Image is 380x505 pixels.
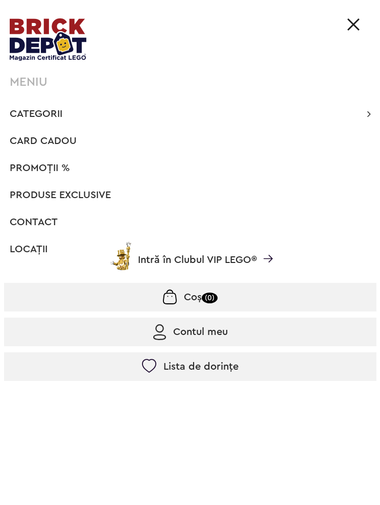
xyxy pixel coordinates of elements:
[10,190,111,200] a: Produse exclusive
[10,217,58,227] a: Contact
[4,318,376,346] a: Contul meu
[10,163,70,173] a: PROMOȚII %
[10,244,47,254] a: LOCAȚII
[4,245,376,275] a: Intră în Clubul VIP LEGO®
[138,255,257,265] span: Intră în Clubul VIP LEGO®
[10,136,77,146] a: Card Cadou
[202,293,218,303] small: (0)
[10,76,376,88] div: MENIU
[10,109,62,119] span: Categorii
[4,283,376,311] a: Coș(0)
[4,352,376,381] a: Lista de dorințe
